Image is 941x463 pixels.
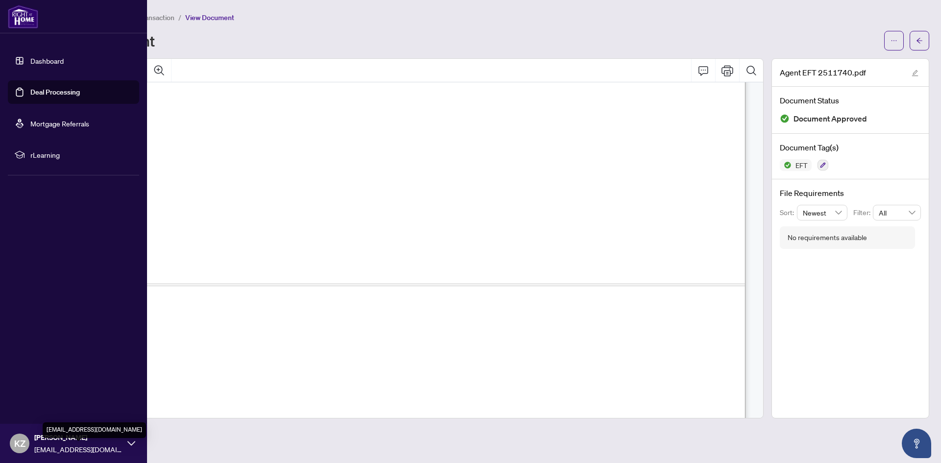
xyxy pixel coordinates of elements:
img: Document Status [780,114,790,123]
span: [PERSON_NAME] [34,432,123,443]
p: Filter: [853,207,873,218]
a: Mortgage Referrals [30,119,89,128]
img: logo [8,5,38,28]
span: All [879,205,915,220]
span: [EMAIL_ADDRESS][DOMAIN_NAME] [34,444,123,455]
span: View Transaction [122,13,174,22]
a: Deal Processing [30,88,80,97]
p: Sort: [780,207,797,218]
div: [EMAIL_ADDRESS][DOMAIN_NAME] [43,422,146,438]
span: rLearning [30,149,132,160]
span: edit [912,70,918,76]
span: arrow-left [916,37,923,44]
img: Status Icon [780,159,792,171]
h4: Document Status [780,95,921,106]
span: Agent EFT 2511740.pdf [780,67,866,78]
h4: Document Tag(s) [780,142,921,153]
span: Newest [803,205,842,220]
h4: File Requirements [780,187,921,199]
div: No requirements available [788,232,867,243]
li: / [178,12,181,23]
span: Document Approved [793,112,867,125]
span: KZ [14,437,25,450]
span: EFT [792,162,812,169]
button: Open asap [902,429,931,458]
span: View Document [185,13,234,22]
a: Dashboard [30,56,64,65]
span: ellipsis [891,37,897,44]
